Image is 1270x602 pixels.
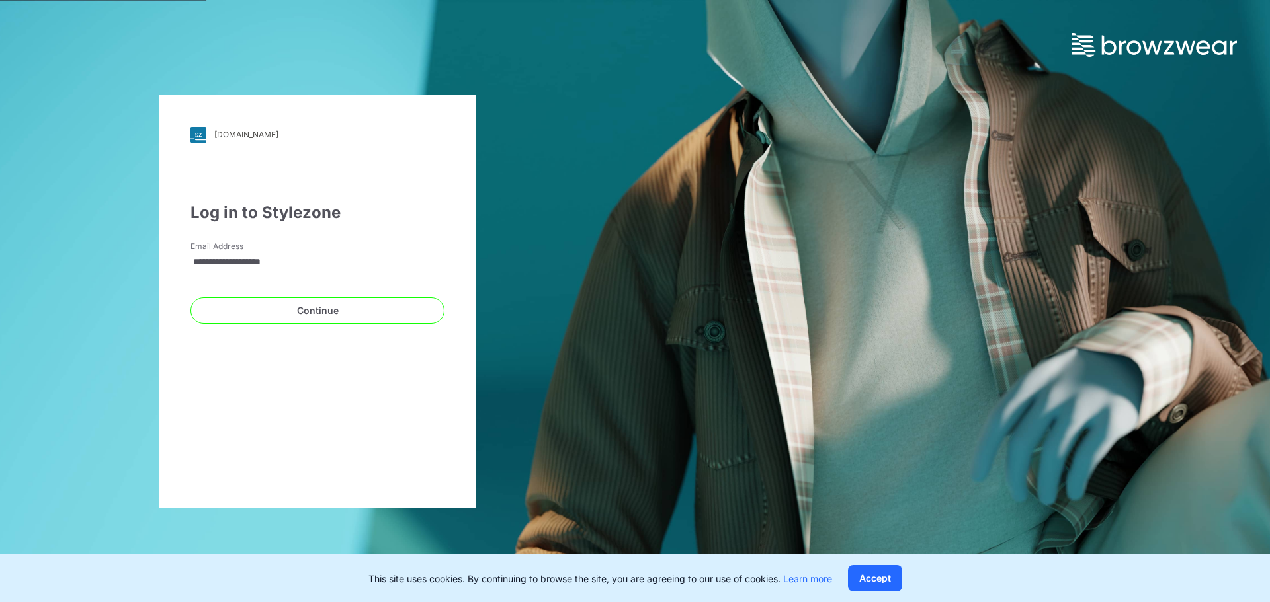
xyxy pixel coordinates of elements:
[368,572,832,585] p: This site uses cookies. By continuing to browse the site, you are agreeing to our use of cookies.
[783,573,832,584] a: Learn more
[1072,33,1237,57] img: browzwear-logo.73288ffb.svg
[214,130,278,139] div: [DOMAIN_NAME]
[190,127,206,143] img: svg+xml;base64,PHN2ZyB3aWR0aD0iMjgiIGhlaWdodD0iMjgiIHZpZXdCb3g9IjAgMCAyOCAyOCIgZmlsbD0ibm9uZSIgeG...
[190,241,283,252] label: Email Address
[190,201,444,225] div: Log in to Stylezone
[190,127,444,143] a: [DOMAIN_NAME]
[848,565,902,591] button: Accept
[190,297,444,324] button: Continue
